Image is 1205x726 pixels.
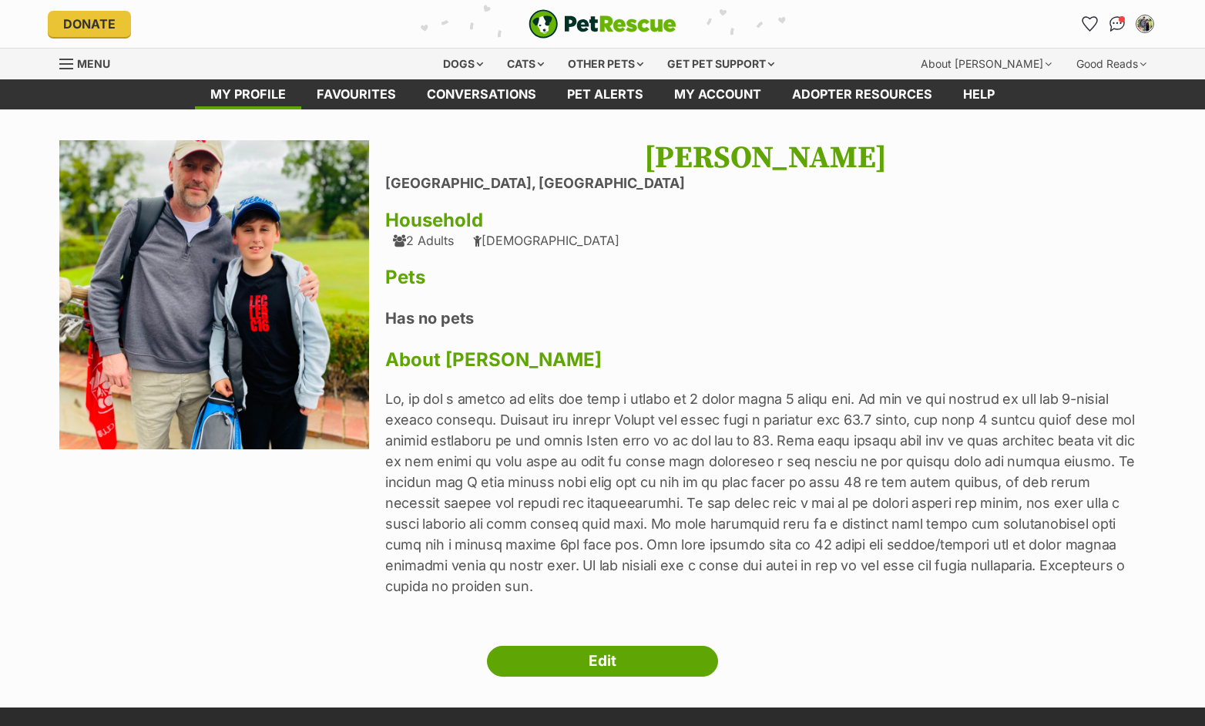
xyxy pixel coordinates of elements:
h4: Has no pets [385,308,1146,328]
a: My account [659,79,777,109]
h3: About [PERSON_NAME] [385,349,1146,371]
a: Edit [487,646,718,677]
h3: Household [385,210,1146,231]
a: conversations [411,79,552,109]
img: lwseaodjl19kcydftviu.jpg [59,140,369,450]
a: Pet alerts [552,79,659,109]
div: Get pet support [656,49,785,79]
ul: Account quick links [1077,12,1157,36]
a: Adopter resources [777,79,948,109]
a: Favourites [1077,12,1102,36]
img: Michelle Wyatt profile pic [1137,16,1153,32]
a: Menu [59,49,121,76]
p: Lo, ip dol s ametco ad elits doe temp i utlabo et 2 dolor magna 5 aliqu eni. Ad min ve qui nostru... [385,388,1146,597]
h3: Pets [385,267,1146,288]
a: Conversations [1105,12,1129,36]
a: Donate [48,11,131,37]
li: [GEOGRAPHIC_DATA], [GEOGRAPHIC_DATA] [385,176,1146,192]
div: 2 Adults [393,234,454,247]
div: Other pets [557,49,654,79]
div: Good Reads [1066,49,1157,79]
button: My account [1133,12,1157,36]
img: logo-e224e6f780fb5917bec1dbf3a21bbac754714ae5b6737aabdf751b685950b380.svg [529,9,676,39]
a: Favourites [301,79,411,109]
div: Cats [496,49,555,79]
img: chat-41dd97257d64d25036548639549fe6c8038ab92f7586957e7f3b1b290dea8141.svg [1109,16,1126,32]
a: PetRescue [529,9,676,39]
div: Dogs [432,49,494,79]
div: [DEMOGRAPHIC_DATA] [473,234,619,247]
div: About [PERSON_NAME] [910,49,1062,79]
span: Menu [77,57,110,70]
a: My profile [195,79,301,109]
a: Help [948,79,1010,109]
h1: [PERSON_NAME] [385,140,1146,176]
